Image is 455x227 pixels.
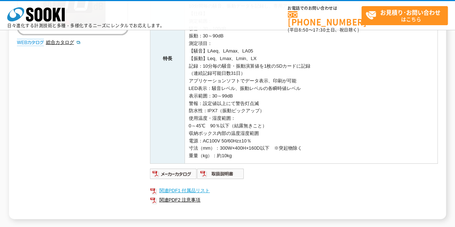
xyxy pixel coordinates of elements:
img: メーカーカタログ [150,168,197,180]
strong: お見積り･お問い合わせ [380,8,441,17]
a: 関連PDF1 付属品リスト [150,186,438,195]
a: メーカーカタログ [150,173,197,178]
a: [PHONE_NUMBER] [288,11,361,26]
img: 取扱説明書 [197,168,244,180]
p: 日々進化する計測技術と多種・多様化するニーズにレンタルでお応えします。 [7,23,165,28]
img: webカタログ [17,39,44,46]
a: お見積り･お問い合わせはこちら [361,6,448,25]
span: お電話でのお問い合わせは [288,6,361,10]
span: 17:30 [313,27,326,33]
a: 総合カタログ [46,40,81,45]
span: はこちら [365,6,447,24]
span: (平日 ～ 土日、祝日除く) [288,27,359,33]
a: 取扱説明書 [197,173,244,178]
span: 8:50 [299,27,309,33]
a: 関連PDF2 注意事項 [150,195,438,205]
